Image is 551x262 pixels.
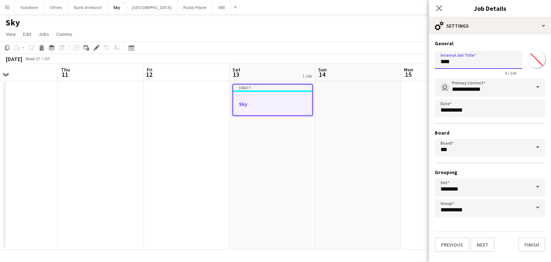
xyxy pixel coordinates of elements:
[232,84,313,116] app-job-card: DraftSky
[68,0,108,14] button: Bank of Ireland
[147,66,152,73] span: Fri
[231,70,240,79] span: 13
[178,0,213,14] button: Paddy Power
[60,70,70,79] span: 11
[318,66,327,73] span: Sun
[435,238,469,252] button: Previous
[126,0,178,14] button: [GEOGRAPHIC_DATA]
[15,0,44,14] button: Vodafone
[435,40,545,47] h3: General
[233,101,312,107] h3: Sky
[6,17,20,28] h1: Sky
[56,31,72,37] span: Comms
[23,31,31,37] span: Edit
[61,66,70,73] span: Thu
[53,29,75,39] a: Comms
[108,0,126,14] button: Sky
[20,29,34,39] a: Edit
[518,238,545,252] button: Finish
[146,70,152,79] span: 12
[44,56,50,61] div: IST
[213,0,231,14] button: NBI
[499,70,522,76] span: 4 / 140
[404,66,413,73] span: Mon
[3,29,19,39] a: View
[233,85,312,90] div: Draft
[429,17,551,34] div: Settings
[38,31,49,37] span: Jobs
[6,55,22,62] div: [DATE]
[6,31,16,37] span: View
[429,4,551,13] h3: Job Details
[435,130,545,136] h3: Board
[471,238,495,252] button: Next
[302,73,312,79] div: 1 Job
[232,66,240,73] span: Sat
[36,29,52,39] a: Jobs
[24,56,42,61] span: Week 37
[317,70,327,79] span: 14
[403,70,413,79] span: 15
[44,0,68,14] button: Others
[435,169,545,176] h3: Grouping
